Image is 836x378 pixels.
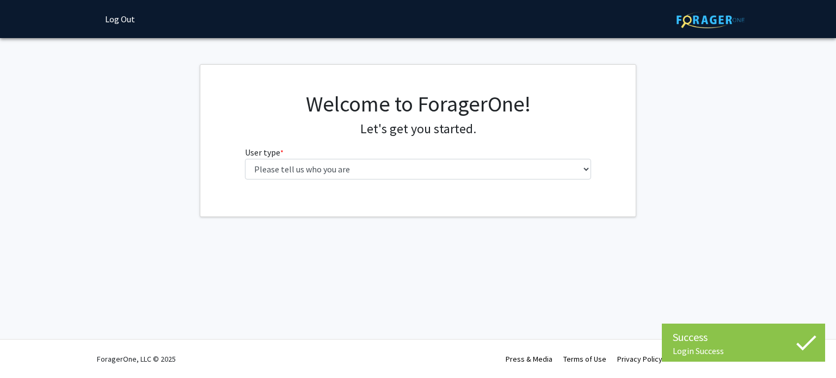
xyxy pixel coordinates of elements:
[245,121,592,137] h4: Let's get you started.
[673,345,814,356] div: Login Success
[617,354,662,364] a: Privacy Policy
[245,146,284,159] label: User type
[506,354,552,364] a: Press & Media
[673,329,814,345] div: Success
[97,340,176,378] div: ForagerOne, LLC © 2025
[677,11,745,28] img: ForagerOne Logo
[245,91,592,117] h1: Welcome to ForagerOne!
[563,354,606,364] a: Terms of Use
